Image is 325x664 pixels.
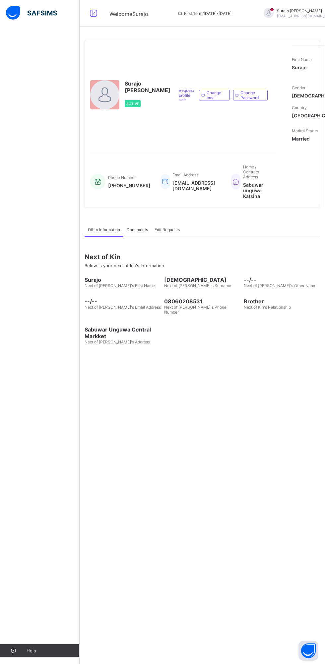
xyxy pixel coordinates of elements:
[243,164,259,179] span: Home / Contract Address
[292,105,307,110] span: Country
[164,283,231,288] span: Next of [PERSON_NAME]'s Surname
[85,298,161,305] span: --/--
[155,227,180,232] span: Edit Requests
[292,57,312,62] span: First Name
[172,172,198,177] span: Email Address
[108,175,136,180] span: Phone Number
[240,90,262,100] span: Change Password
[85,276,161,283] span: Surajo
[207,90,225,100] span: Change email
[244,276,320,283] span: --/--
[164,276,240,283] span: [DEMOGRAPHIC_DATA]
[244,298,320,305] span: Brother
[127,227,148,232] span: Documents
[6,6,57,20] img: safsims
[88,227,120,232] span: Other Information
[85,339,150,344] span: Next of [PERSON_NAME]'s Address
[85,305,161,310] span: Next of [PERSON_NAME]'s Email Address
[244,305,291,310] span: Next of Kin's Relationship
[243,182,269,199] span: Sabuwar unguwa Katsina
[85,253,320,261] span: Next of Kin
[85,283,155,288] span: Next of [PERSON_NAME]'s First Name
[27,648,79,653] span: Help
[108,183,151,188] span: [PHONE_NUMBER]
[125,80,170,93] span: Surajo [PERSON_NAME]
[292,85,305,90] span: Gender
[179,88,194,103] span: Request profile edit
[292,128,318,133] span: Marital Status
[109,11,148,17] span: Welcome Surajo
[298,641,318,661] button: Open asap
[85,263,164,268] span: Below is your next of kin's Information
[164,298,240,305] span: 08060208531
[177,11,231,16] span: session/term information
[164,305,227,315] span: Next of [PERSON_NAME]'s Phone Number
[172,180,221,191] span: [EMAIL_ADDRESS][DOMAIN_NAME]
[85,326,161,339] span: Sabuwar Unguwa Central Markket
[244,283,316,288] span: Next of [PERSON_NAME]'s Other Name
[126,102,139,106] span: Active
